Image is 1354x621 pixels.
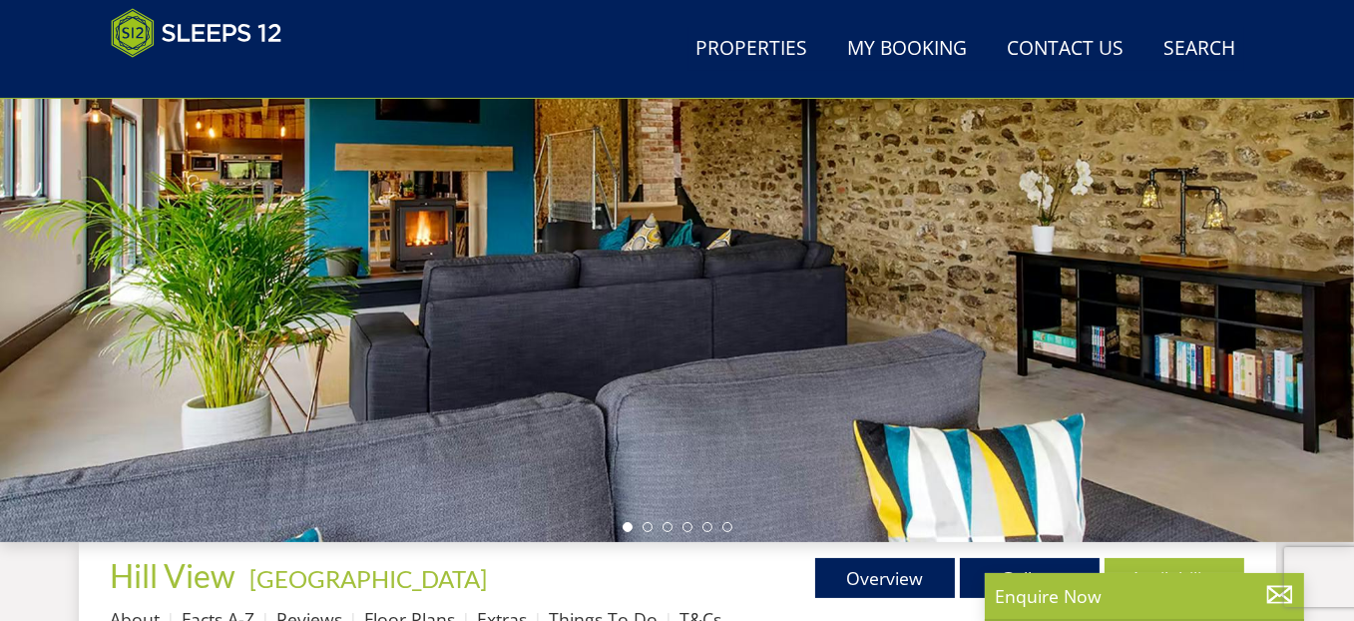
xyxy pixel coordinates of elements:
[688,27,816,72] a: Properties
[840,27,976,72] a: My Booking
[815,558,955,598] a: Overview
[111,556,242,595] a: Hill View
[960,558,1100,598] a: Gallery
[242,564,488,593] span: -
[111,8,282,58] img: Sleeps 12
[250,564,488,593] a: [GEOGRAPHIC_DATA]
[101,70,310,87] iframe: Customer reviews powered by Trustpilot
[1105,558,1244,598] a: Availability
[111,556,236,595] span: Hill View
[995,583,1294,609] p: Enquire Now
[1000,27,1132,72] a: Contact Us
[1156,27,1244,72] a: Search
